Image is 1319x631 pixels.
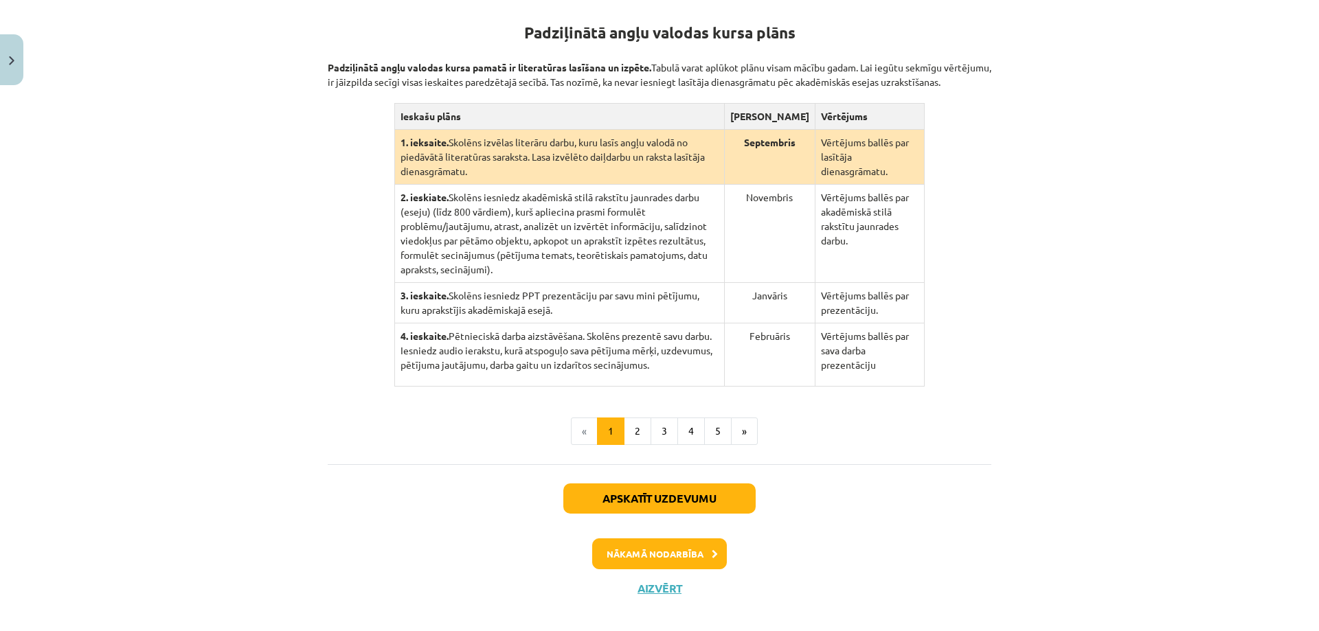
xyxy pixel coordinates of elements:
strong: 1. ieksaite. [401,136,449,148]
td: Skolēns iesniedz PPT prezentāciju par savu mini pētījumu, kuru aprakstījis akadēmiskajā esejā. [394,283,724,323]
td: Vērtējums ballēs par akadēmiskā stilā rakstītu jaunrades darbu. [815,185,924,283]
td: Skolēns izvēlas literāru darbu, kuru lasīs angļu valodā no piedāvātā literatūras saraksta. Lasa i... [394,130,724,185]
strong: Septembris [744,136,796,148]
button: Aizvērt [633,582,686,595]
nav: Page navigation example [328,417,991,445]
td: Janvāris [724,283,815,323]
button: 4 [677,417,705,445]
strong: Padziļinātā angļu valodas kursa plāns [524,23,796,43]
th: Vērtējums [815,104,924,130]
button: 3 [651,417,678,445]
td: Skolēns iesniedz akadēmiskā stilā rakstītu jaunrades darbu (eseju) (līdz 800 vārdiem), kurš aplie... [394,185,724,283]
strong: 4. ieskaite. [401,330,449,342]
td: Vērtējums ballēs par sava darba prezentāciju [815,323,924,387]
button: Apskatīt uzdevumu [563,483,756,514]
td: Vērtējums ballēs par prezentāciju. [815,283,924,323]
th: [PERSON_NAME] [724,104,815,130]
button: » [731,417,758,445]
p: Tabulā varat aplūkot plānu visam mācību gadam. Lai iegūtu sekmīgu vērtējumu, ir jāizpilda secīgi ... [328,46,991,89]
button: 2 [624,417,651,445]
p: Februāris [730,329,809,343]
button: 5 [704,417,732,445]
strong: 2. ieskiate. [401,191,449,203]
th: Ieskašu plāns [394,104,724,130]
td: Novembris [724,185,815,283]
button: Nākamā nodarbība [592,538,727,570]
strong: Padziļinātā angļu valodas kursa pamatā ir literatūras lasīšana un izpēte. [328,61,651,73]
button: 1 [597,417,624,445]
img: icon-close-lesson-0947bae3869378f0d4975bcd49f059093ad1ed9edebbc8119c70593378902aed.svg [9,56,14,65]
strong: 3. ieskaite. [401,289,449,301]
p: Pētnieciskā darba aizstāvēšana. Skolēns prezentē savu darbu. Iesniedz audio ierakstu, kurā atspog... [401,329,719,372]
td: Vērtējums ballēs par lasītāja dienasgrāmatu. [815,130,924,185]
